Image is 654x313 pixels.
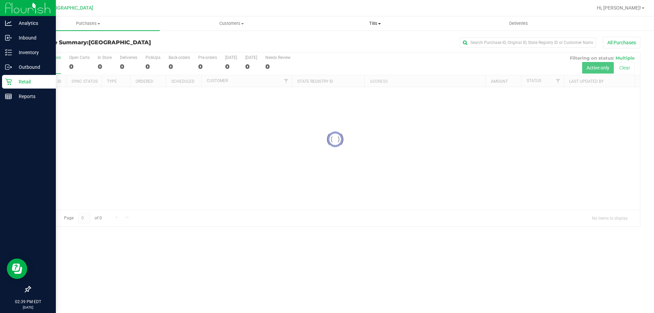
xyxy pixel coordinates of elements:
span: [GEOGRAPHIC_DATA] [89,39,151,46]
inline-svg: Inventory [5,49,12,56]
inline-svg: Reports [5,93,12,100]
inline-svg: Inbound [5,34,12,41]
a: Tills [303,16,447,31]
a: Customers [160,16,303,31]
span: Customers [160,20,303,27]
p: Outbound [12,63,53,71]
span: Deliveries [500,20,537,27]
inline-svg: Retail [5,78,12,85]
span: Tills [303,20,446,27]
p: Analytics [12,19,53,27]
p: Inbound [12,34,53,42]
span: Purchases [16,20,160,27]
span: [GEOGRAPHIC_DATA] [46,5,93,11]
h3: Purchase Summary: [30,40,233,46]
span: Hi, [PERSON_NAME]! [597,5,641,11]
inline-svg: Analytics [5,20,12,27]
inline-svg: Outbound [5,64,12,71]
p: Reports [12,92,53,100]
button: All Purchases [603,37,640,48]
input: Search Purchase ID, Original ID, State Registry ID or Customer Name... [460,37,596,48]
a: Purchases [16,16,160,31]
iframe: Resource center [7,259,27,279]
a: Deliveries [447,16,590,31]
p: [DATE] [3,305,53,310]
p: Inventory [12,48,53,57]
p: 02:39 PM EDT [3,299,53,305]
p: Retail [12,78,53,86]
